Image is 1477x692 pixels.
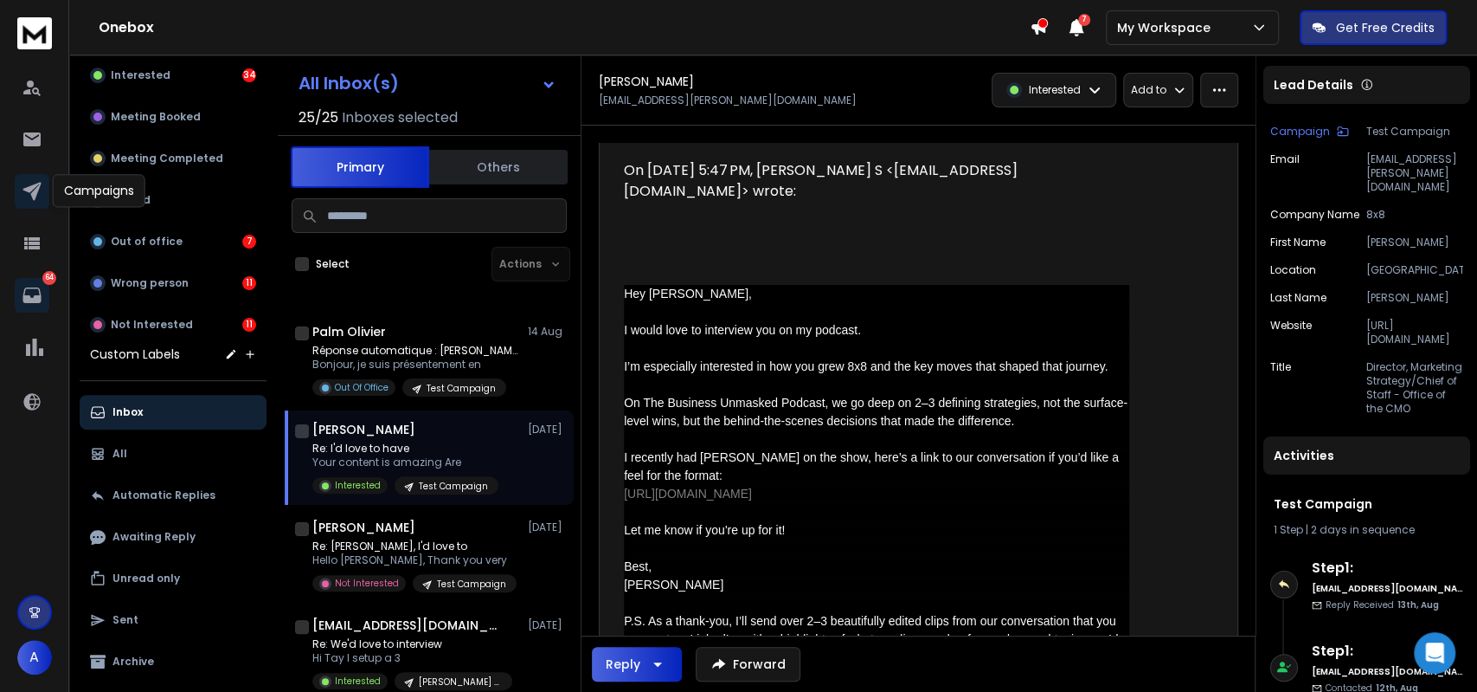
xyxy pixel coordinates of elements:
div: Best, [624,558,1129,576]
div: Hey [PERSON_NAME], [624,285,1129,303]
p: [DATE] [528,423,567,437]
p: Automatic Replies [112,488,215,502]
p: Bonjour, je suis présentement en [312,358,520,372]
span: 7 [1078,14,1090,26]
p: Awaiting Reply [112,530,196,544]
p: Unread only [112,572,180,585]
h6: Step 1 : [1312,641,1463,662]
p: Director, Marketing Strategy/Chief of Staff - Office of the CMO [1366,360,1463,416]
h1: Test Campaign [1274,495,1460,513]
div: Open Intercom Messenger [1414,632,1455,674]
p: My Workspace [1117,19,1217,36]
p: First Name [1270,236,1326,249]
p: location [1270,263,1316,277]
button: Reply [592,647,682,682]
p: Inbox [112,405,143,419]
label: Select [316,257,350,271]
img: logo [17,17,52,49]
button: A [17,640,52,675]
p: Interested [335,675,381,688]
p: Add to [1131,83,1166,97]
button: Closed [80,183,267,217]
div: I’m especially interested in how you grew 8x8 and the key moves that shaped that journey. [624,358,1129,376]
p: All [112,447,127,461]
p: 64 [42,271,56,285]
div: I would love to interview you on my podcast. [624,321,1129,340]
h6: [EMAIL_ADDRESS][DOMAIN_NAME] [1312,582,1463,595]
h1: All Inbox(s) [299,74,399,92]
h1: Palm Olivier [312,323,386,340]
p: 8x8 [1366,208,1463,222]
button: Others [429,148,568,186]
p: Réponse automatique : [PERSON_NAME], I'd love [312,344,520,358]
button: Wrong person11 [80,266,267,301]
p: Hi Tay I setup a 3 [312,651,512,665]
h1: [PERSON_NAME] [312,519,415,536]
h1: Onebox [99,17,1030,38]
h6: [EMAIL_ADDRESS][DOMAIN_NAME] [1312,665,1463,678]
button: Meeting Booked [80,100,267,134]
h1: [PERSON_NAME] [599,73,694,90]
a: [URL][DOMAIN_NAME] [624,487,752,501]
p: Test Campaign [1366,125,1463,139]
button: Sent [80,603,267,637]
button: All [80,437,267,471]
p: Test Campaign [437,578,506,591]
p: Not Interested [111,318,193,332]
h6: Step 1 : [1312,558,1463,579]
p: [EMAIL_ADDRESS][PERSON_NAME][DOMAIN_NAME] [599,94,857,107]
p: [GEOGRAPHIC_DATA] [1366,263,1463,277]
div: Let me know if you're up for it! [624,521,1129,540]
p: [URL][DOMAIN_NAME] [1366,319,1463,346]
button: Archive [80,644,267,679]
p: [DATE] [528,521,567,534]
p: [PERSON_NAME] [1366,236,1463,249]
h3: Custom Labels [90,346,180,363]
p: Meeting Completed [111,152,223,165]
p: Last Name [1270,291,1326,305]
p: [EMAIL_ADDRESS][PERSON_NAME][DOMAIN_NAME] [1366,152,1463,194]
div: On The Business Unmasked Podcast, we go deep on 2–3 defining strategies, not the surface-level wi... [624,394,1129,430]
p: Re: I'd love to have [312,442,498,456]
div: Activities [1263,437,1470,475]
p: [DATE] [528,618,567,632]
p: Interested [1029,83,1081,97]
div: | [1274,523,1460,537]
p: Reply Received [1326,598,1439,611]
p: Wrong person [111,276,189,290]
button: Unread only [80,561,267,596]
p: Your content is amazing Are [312,456,498,469]
button: Meeting Completed [80,141,267,176]
p: Out of office [111,235,183,249]
button: Primary [291,146,429,188]
p: Archive [112,655,154,669]
button: Forward [696,647,800,682]
div: 11 [242,318,256,332]
button: Out of office7 [80,224,267,259]
p: Interested [111,68,170,82]
button: Get Free Credits [1300,10,1447,45]
p: [PERSON_NAME] Podcast [419,676,502,689]
p: Test Campaign [427,382,496,395]
span: 25 / 25 [299,107,338,128]
p: Re: [PERSON_NAME], I'd love to [312,540,517,553]
button: All Inbox(s) [285,66,570,100]
h3: Inboxes selected [342,107,458,128]
p: Meeting Booked [111,110,201,124]
span: 1 Step [1274,522,1303,537]
span: 2 days in sequence [1311,522,1415,537]
p: title [1270,360,1291,416]
div: Campaigns [53,174,145,207]
p: Interested [335,479,381,492]
div: 7 [242,235,256,249]
p: Campaign [1270,125,1330,139]
div: I recently had [PERSON_NAME] on the show, here’s a link to our conversation if you’d like a feel ... [624,449,1129,485]
p: [PERSON_NAME] [1366,291,1463,305]
p: Test Campaign [419,480,488,493]
h1: [PERSON_NAME] [312,421,415,438]
div: 34 [242,68,256,82]
p: Company Name [1270,208,1359,222]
